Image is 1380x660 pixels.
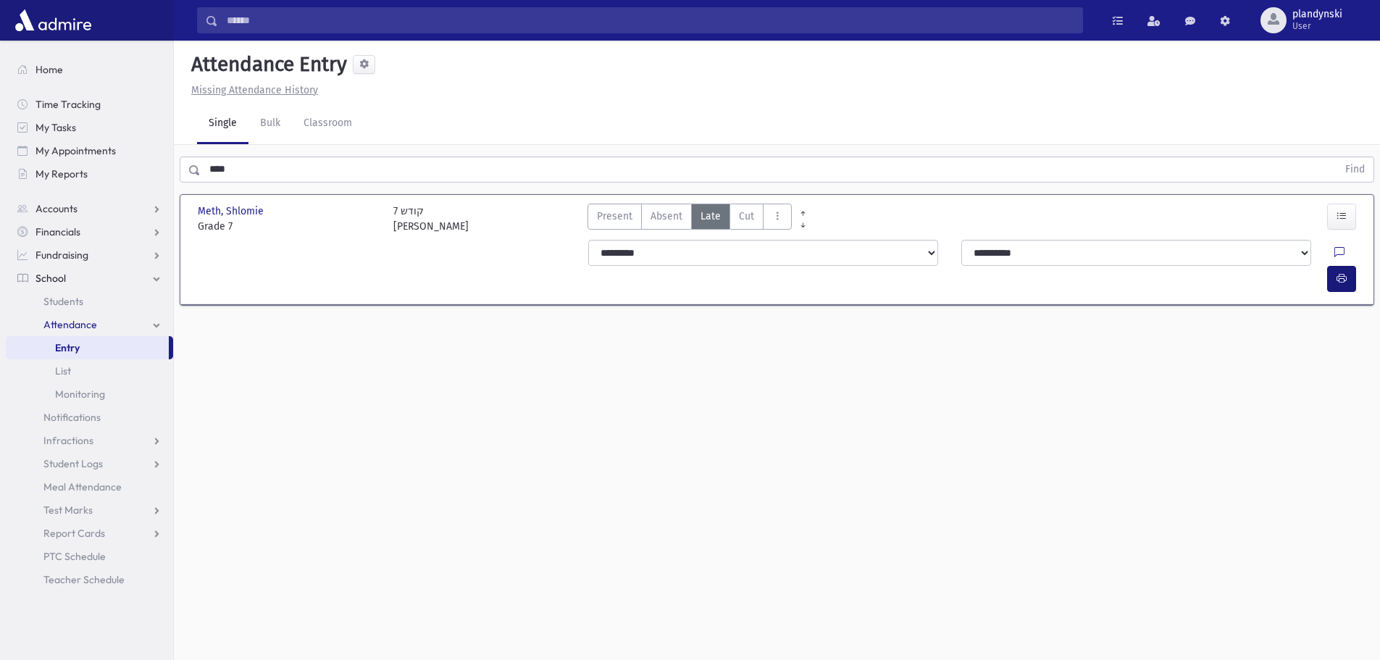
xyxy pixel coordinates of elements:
[43,527,105,540] span: Report Cards
[1337,157,1373,182] button: Find
[55,341,80,354] span: Entry
[35,63,63,76] span: Home
[6,359,173,383] a: List
[6,290,173,313] a: Students
[6,243,173,267] a: Fundraising
[43,411,101,424] span: Notifications
[35,248,88,262] span: Fundraising
[55,364,71,377] span: List
[12,6,95,35] img: AdmirePro
[198,219,379,234] span: Grade 7
[6,139,173,162] a: My Appointments
[6,220,173,243] a: Financials
[185,52,347,77] h5: Attendance Entry
[218,7,1082,33] input: Search
[6,429,173,452] a: Infractions
[6,522,173,545] a: Report Cards
[191,84,318,96] u: Missing Attendance History
[43,550,106,563] span: PTC Schedule
[6,452,173,475] a: Student Logs
[6,475,173,498] a: Meal Attendance
[35,225,80,238] span: Financials
[43,457,103,470] span: Student Logs
[1292,9,1342,20] span: plandynski
[35,202,78,215] span: Accounts
[651,209,682,224] span: Absent
[6,383,173,406] a: Monitoring
[6,116,173,139] a: My Tasks
[6,313,173,336] a: Attendance
[197,104,248,144] a: Single
[6,58,173,81] a: Home
[35,121,76,134] span: My Tasks
[6,162,173,185] a: My Reports
[739,209,754,224] span: Cut
[43,318,97,331] span: Attendance
[35,144,116,157] span: My Appointments
[1292,20,1342,32] span: User
[701,209,721,224] span: Late
[43,434,93,447] span: Infractions
[248,104,292,144] a: Bulk
[35,167,88,180] span: My Reports
[6,267,173,290] a: School
[6,336,169,359] a: Entry
[393,204,469,234] div: 7 קודש [PERSON_NAME]
[43,573,125,586] span: Teacher Schedule
[597,209,632,224] span: Present
[35,272,66,285] span: School
[292,104,364,144] a: Classroom
[587,204,792,234] div: AttTypes
[43,295,83,308] span: Students
[6,93,173,116] a: Time Tracking
[6,197,173,220] a: Accounts
[6,568,173,591] a: Teacher Schedule
[185,84,318,96] a: Missing Attendance History
[55,388,105,401] span: Monitoring
[43,504,93,517] span: Test Marks
[35,98,101,111] span: Time Tracking
[43,480,122,493] span: Meal Attendance
[6,498,173,522] a: Test Marks
[198,204,267,219] span: Meth, Shlomie
[6,406,173,429] a: Notifications
[6,545,173,568] a: PTC Schedule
